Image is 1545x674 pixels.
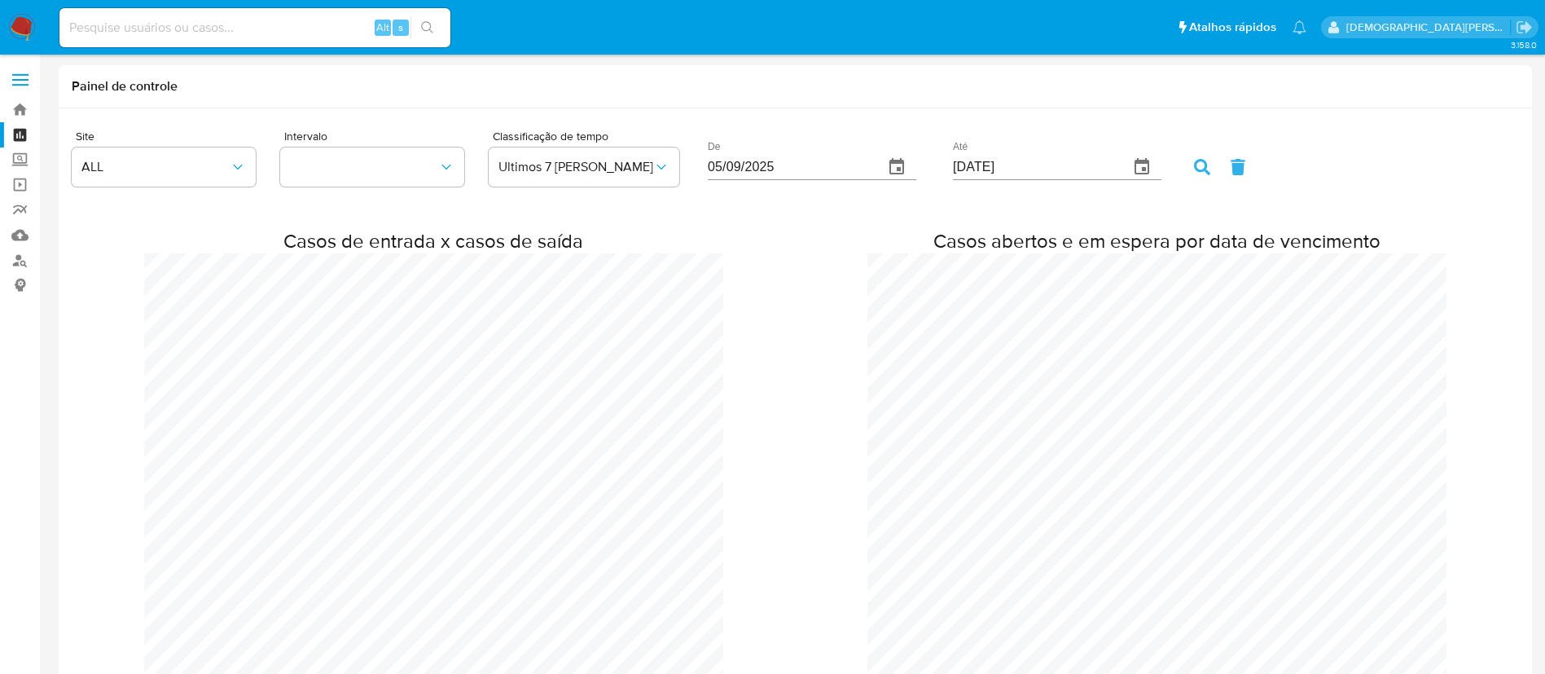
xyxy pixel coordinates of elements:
h2: Casos de entrada x casos de saída [144,229,723,253]
label: De [708,143,721,152]
label: Até [953,143,968,152]
button: ALL [72,148,256,187]
span: Intervalo [284,130,493,142]
input: Pesquise usuários ou casos... [59,17,450,38]
span: s [398,20,403,35]
h2: Casos abertos e em espera por data de vencimento [867,229,1446,253]
span: ALL [81,159,230,175]
a: Notificações [1293,20,1306,34]
h1: Painel de controle [72,78,1519,95]
span: Alt [376,20,389,35]
p: thais.asantos@mercadolivre.com [1346,20,1511,35]
button: search-icon [410,16,444,39]
span: Classificação de tempo [493,130,708,142]
a: Sair [1516,19,1533,36]
button: Ultimos 7 [PERSON_NAME] [489,148,679,187]
span: Ultimos 7 [PERSON_NAME] [498,159,653,175]
span: Site [76,130,284,142]
span: Atalhos rápidos [1189,19,1276,36]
